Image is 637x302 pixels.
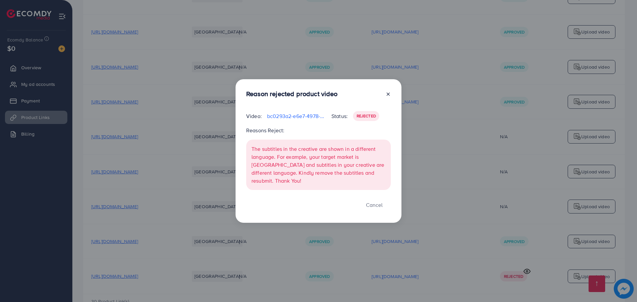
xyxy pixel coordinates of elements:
[246,126,391,134] p: Reasons Reject:
[246,112,262,120] p: Video:
[331,112,348,120] p: Status:
[251,145,386,185] p: The subtitles in the creative are shown in a different language. For example, your target market ...
[246,90,338,98] h3: Reason rejected product video
[358,198,391,212] button: Cancel
[357,113,376,119] span: Rejected
[267,112,326,120] p: bc0293a2-e6e7-4978-b8c0-cae6b3cfbcf2-1756818427692.mp4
